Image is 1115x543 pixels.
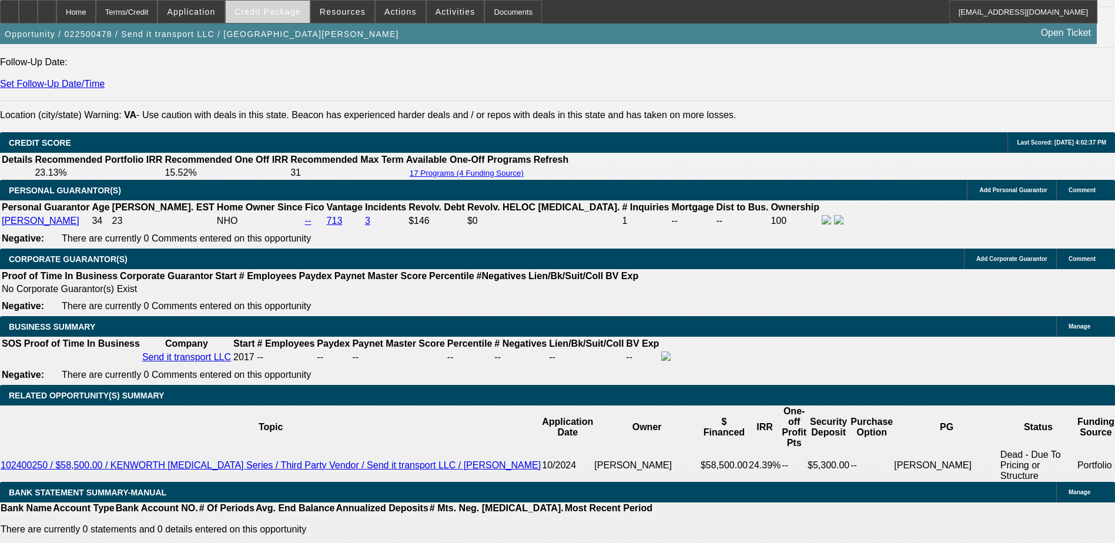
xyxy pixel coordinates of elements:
td: $5,300.00 [807,449,850,482]
a: [PERSON_NAME] [2,216,79,226]
th: Funding Source [1077,405,1115,449]
span: Actions [384,7,417,16]
th: Recommended One Off IRR [164,154,289,166]
span: CORPORATE GUARANTOR(S) [9,254,128,264]
button: Application [158,1,224,23]
button: 17 Programs (4 Funding Source) [406,168,527,178]
span: There are currently 0 Comments entered on this opportunity [62,370,311,380]
td: $58,500.00 [700,449,748,482]
span: Manage [1069,323,1090,330]
a: 713 [327,216,343,226]
td: $146 [408,214,466,227]
th: Security Deposit [807,405,850,449]
td: -- [316,351,350,364]
span: Resources [320,7,366,16]
img: linkedin-icon.png [834,215,843,224]
th: Available One-Off Programs [406,154,532,166]
th: Owner [594,405,700,449]
b: Corporate Guarantor [120,271,213,281]
td: [PERSON_NAME] [594,449,700,482]
td: 23 [112,214,215,227]
b: Revolv. HELOC [MEDICAL_DATA]. [467,202,620,212]
b: Vantage [327,202,363,212]
td: Dead - Due To Pricing or Structure [1000,449,1077,482]
button: Credit Package [226,1,310,23]
b: VA [124,110,136,120]
span: -- [257,352,264,362]
th: Recommended Portfolio IRR [34,154,163,166]
b: # Negatives [494,338,547,348]
b: Paynet Master Score [352,338,444,348]
a: Send it transport LLC [142,352,231,362]
b: Negative: [2,370,44,380]
th: Application Date [541,405,594,449]
td: -- [548,351,624,364]
span: Activities [436,7,476,16]
b: # Employees [257,338,315,348]
th: Details [1,154,33,166]
b: Percentile [447,338,492,348]
b: # Employees [239,271,297,281]
th: Proof of Time In Business [24,338,140,350]
th: SOS [1,338,22,350]
th: Most Recent Period [564,502,653,514]
td: -- [781,449,807,482]
b: Personal Guarantor [2,202,89,212]
td: $0 [467,214,621,227]
td: -- [671,214,715,227]
td: 23.13% [34,167,163,179]
th: IRR [748,405,781,449]
td: 31 [290,167,404,179]
td: 2017 [233,351,255,364]
b: Incidents [365,202,406,212]
span: Credit Package [235,7,301,16]
th: # Mts. Neg. [MEDICAL_DATA]. [429,502,564,514]
b: Ownership [771,202,819,212]
b: Revolv. Debt [409,202,465,212]
a: 102400250 / $58,500.00 / KENWORTH [MEDICAL_DATA] Series / Third Party Vendor / Send it transport ... [1,460,541,470]
b: Paydex [317,338,350,348]
b: Paynet Master Score [334,271,427,281]
b: Paydex [299,271,332,281]
th: Annualized Deposits [335,502,428,514]
td: 100 [770,214,820,227]
b: BV Exp [626,338,659,348]
button: Resources [311,1,374,23]
a: -- [305,216,312,226]
b: Start [233,338,255,348]
b: Lien/Bk/Suit/Coll [549,338,624,348]
a: 3 [365,216,370,226]
b: Age [92,202,109,212]
span: PERSONAL GUARANTOR(S) [9,186,121,195]
a: Open Ticket [1036,23,1096,43]
b: # Inquiries [622,202,669,212]
b: Negative: [2,233,44,243]
td: -- [850,449,893,482]
span: Manage [1069,489,1090,495]
span: RELATED OPPORTUNITY(S) SUMMARY [9,391,164,400]
td: 24.39% [748,449,781,482]
span: Last Scored: [DATE] 4:02:37 PM [1017,139,1106,146]
div: -- [352,352,444,363]
b: Start [215,271,236,281]
td: Portfolio [1077,449,1115,482]
img: facebook-icon.png [822,215,831,224]
td: NHO [216,214,303,227]
label: - Use caution with deals in this state. Beacon has experienced harder deals and / or repos with d... [124,110,736,120]
b: Mortgage [672,202,714,212]
b: [PERSON_NAME]. EST [112,202,215,212]
td: No Corporate Guarantor(s) Exist [1,283,644,295]
span: Comment [1069,256,1096,262]
p: There are currently 0 statements and 0 details entered on this opportunity [1,524,652,535]
span: Application [167,7,215,16]
b: BV Exp [605,271,638,281]
span: There are currently 0 Comments entered on this opportunity [62,301,311,311]
span: CREDIT SCORE [9,138,71,148]
th: Refresh [533,154,570,166]
th: Recommended Max Term [290,154,404,166]
img: facebook-icon.png [661,351,671,361]
th: Purchase Option [850,405,893,449]
td: 10/2024 [541,449,594,482]
td: 15.52% [164,167,289,179]
button: Activities [427,1,484,23]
